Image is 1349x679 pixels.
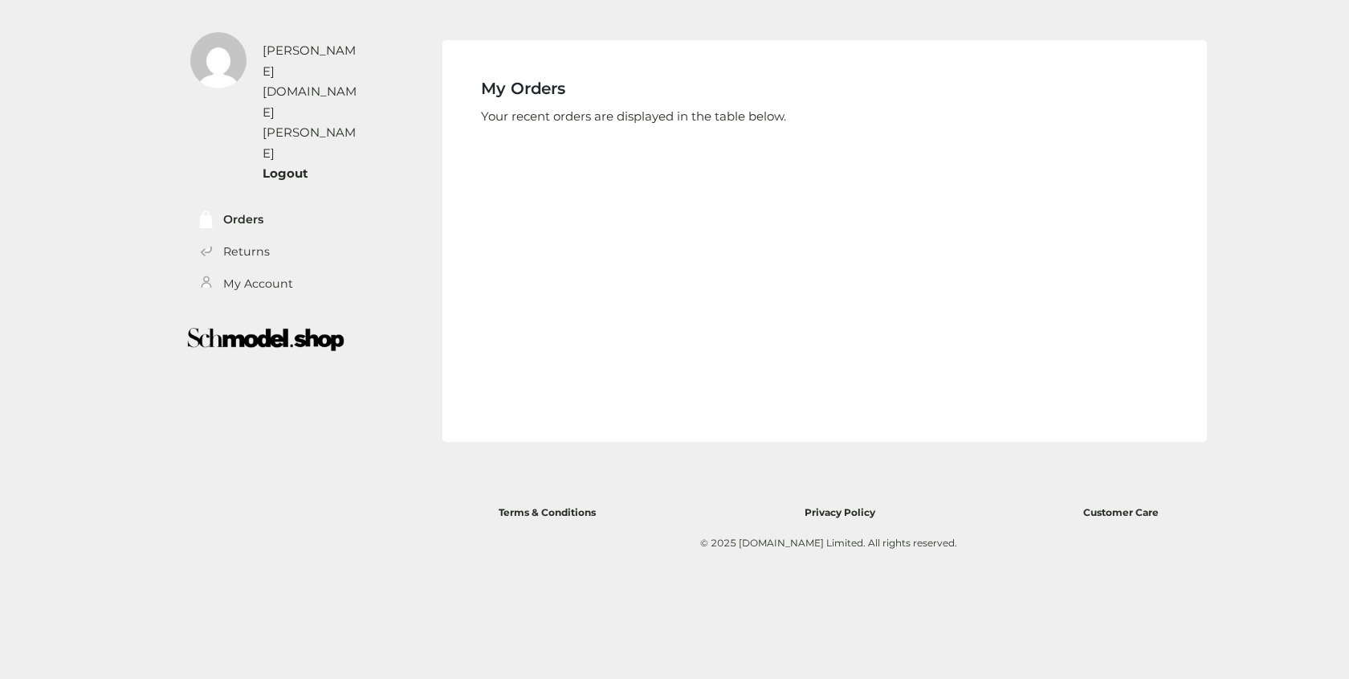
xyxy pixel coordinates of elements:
img: boutique-logo.png [152,317,380,362]
a: Returns [223,243,270,261]
a: Terms & Conditions [499,502,596,519]
a: Customer Care [1083,502,1159,519]
span: Privacy Policy [805,506,875,518]
a: My Account [223,275,293,293]
h4: My Orders [481,79,1168,98]
div: © 2025 [DOMAIN_NAME] Limited. All rights reserved. [491,535,1167,551]
a: Privacy Policy [805,502,875,519]
a: Orders [223,211,263,229]
div: [PERSON_NAME][DOMAIN_NAME][PERSON_NAME] [263,40,363,163]
span: Terms & Conditions [499,506,596,518]
span: Customer Care [1083,506,1159,518]
a: Logout [263,166,308,181]
p: Your recent orders are displayed in the table below. [481,106,1168,127]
